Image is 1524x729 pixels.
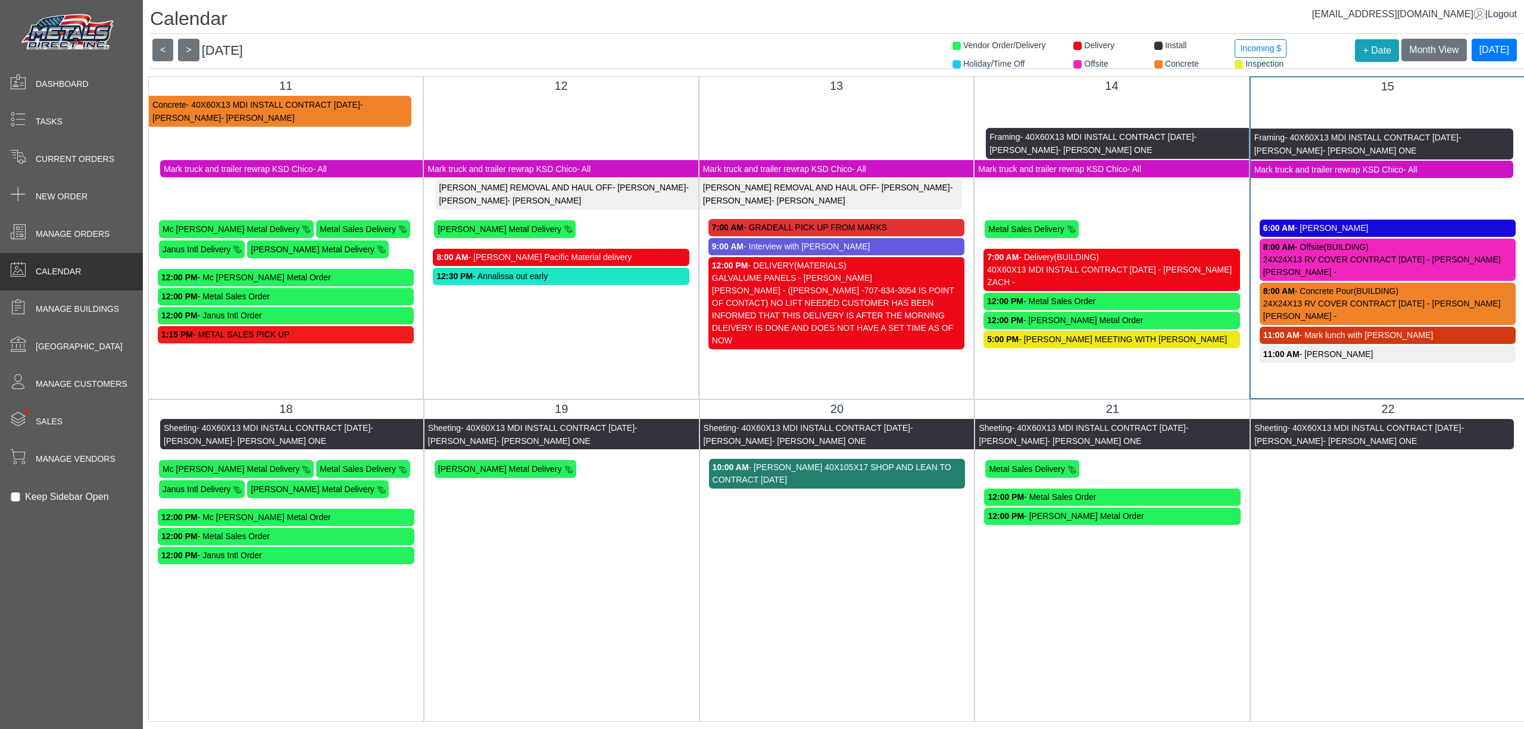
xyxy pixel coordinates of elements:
span: Mark truck and trailer rewrap KSD Chico [427,164,577,173]
strong: 8:00 AM [436,252,468,262]
span: - [PERSON_NAME] ONE [1048,436,1142,445]
div: - Metal Sales Order [161,530,411,543]
span: - 40X60X13 MDI INSTALL CONTRACT [DATE] [736,423,910,433]
span: - [PERSON_NAME] ONE [1058,145,1152,155]
strong: 12:00 PM [988,511,1024,521]
span: Framing [989,132,1020,142]
span: Month View [1409,45,1459,55]
span: Concrete [1165,59,1199,68]
span: - 40X60X13 MDI INSTALL CONTRACT [DATE] [186,100,360,109]
strong: 12:00 PM [161,273,198,282]
span: - [PERSON_NAME] ONE [232,436,326,445]
span: Calendar [36,265,81,278]
span: Janus Intl Delivery [163,245,230,254]
strong: 12:00 PM [988,492,1024,502]
span: - [PERSON_NAME] [164,423,373,446]
div: - METAL SALES PICK UP [161,328,410,341]
span: Manage Vendors [36,453,115,465]
label: Keep Sidebar Open [25,490,109,504]
span: Offsite [1084,59,1108,68]
span: - All [577,164,591,173]
span: Mark truck and trailer rewrap KSD Chico [703,164,852,173]
strong: 7:00 AM [712,223,744,232]
strong: 5:00 PM [987,334,1019,344]
span: - All [1403,164,1417,174]
span: - 40X60X13 MDI INSTALL CONTRACT [DATE] [1020,132,1194,142]
div: 21 [984,400,1241,418]
div: - GRADEALL PICK UP FROM MARKS [712,221,961,234]
span: - [PERSON_NAME] [152,100,363,123]
span: Sheeting [428,423,461,433]
span: Metal Sales Delivery [989,464,1065,474]
span: Sheeting [979,423,1011,433]
h1: Calendar [150,7,1524,34]
div: - Concrete Pour [1263,285,1512,298]
strong: 12:00 PM [987,296,1023,306]
span: Sheeting [1254,423,1287,433]
div: - Delivery [987,251,1236,264]
span: Sales [36,415,63,428]
div: - Interview with [PERSON_NAME] [712,240,961,253]
strong: 12:00 PM [161,550,198,560]
span: [PERSON_NAME] REMOVAL AND HAUL OFF [703,183,876,192]
div: - [PERSON_NAME] Metal Order [988,510,1237,522]
span: (BUILDING) [1324,242,1369,252]
strong: 12:00 PM [987,315,1023,325]
button: + Date [1355,39,1399,62]
div: - [PERSON_NAME] [1263,348,1512,361]
span: Sheeting [164,423,196,433]
span: - All [852,164,866,173]
button: > [178,39,199,61]
span: Mc [PERSON_NAME] Metal Delivery [163,464,299,474]
button: Incoming $ [1235,39,1286,58]
span: Holiday/Time Off [963,59,1025,68]
div: - Offsite [1263,241,1512,254]
button: Month View [1401,39,1466,61]
div: 22 [1260,400,1516,418]
div: 13 [708,77,964,95]
strong: 6:00 AM [1263,223,1295,233]
span: Mark truck and trailer rewrap KSD Chico [1254,164,1404,174]
span: - 40X60X13 MDI INSTALL CONTRACT [DATE] [1012,423,1186,433]
span: - [PERSON_NAME] ONE [1323,436,1417,445]
div: [PERSON_NAME] - [1263,266,1512,279]
span: Metal Sales Delivery [320,464,396,474]
span: - 40X60X13 MDI INSTALL CONTRACT [DATE] [196,423,370,433]
span: Vendor Order/Delivery [963,40,1046,50]
div: - Annalissa out early [436,270,685,283]
span: [PERSON_NAME] Metal Delivery [438,464,562,474]
span: Metal Sales Delivery [320,224,396,234]
span: - [PERSON_NAME] [772,196,845,205]
span: - [PERSON_NAME] ONE [496,436,591,445]
div: 24X24X13 RV COVER CONTRACT [DATE] - [PERSON_NAME] [1263,254,1512,266]
span: [PERSON_NAME] Metal Delivery [251,484,374,494]
strong: 10:00 AM [713,462,749,472]
span: Metal Sales Delivery [988,224,1064,234]
div: - Janus Intl Order [161,309,410,322]
div: - Metal Sales Order [161,290,410,303]
span: - [PERSON_NAME] [989,132,1197,155]
span: - [PERSON_NAME] [439,183,689,205]
div: - [PERSON_NAME] Metal Order [987,314,1236,327]
strong: 12:00 PM [161,292,198,301]
button: [DATE] [1472,39,1517,61]
span: Mc [PERSON_NAME] Metal Delivery [163,224,299,234]
div: 12 [433,77,689,95]
div: 19 [433,400,690,418]
span: [EMAIL_ADDRESS][DOMAIN_NAME] [1312,9,1485,19]
strong: 11:00 AM [1263,330,1300,340]
div: 15 [1260,77,1516,95]
span: - [PERSON_NAME] [428,423,638,446]
span: [PERSON_NAME] Metal Delivery [438,224,561,234]
span: (BUILDING) [1054,252,1099,262]
button: < [152,39,173,61]
span: [PERSON_NAME] Metal Delivery [251,245,374,254]
span: - [PERSON_NAME] ONE [772,436,866,445]
span: Janus Intl Delivery [163,484,230,494]
span: - [PERSON_NAME] [613,183,686,192]
strong: 1:15 PM [161,330,193,339]
strong: 9:00 AM [712,242,744,251]
strong: 8:00 AM [1263,286,1295,296]
div: 11 [158,77,414,95]
span: Manage Buildings [36,303,119,315]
